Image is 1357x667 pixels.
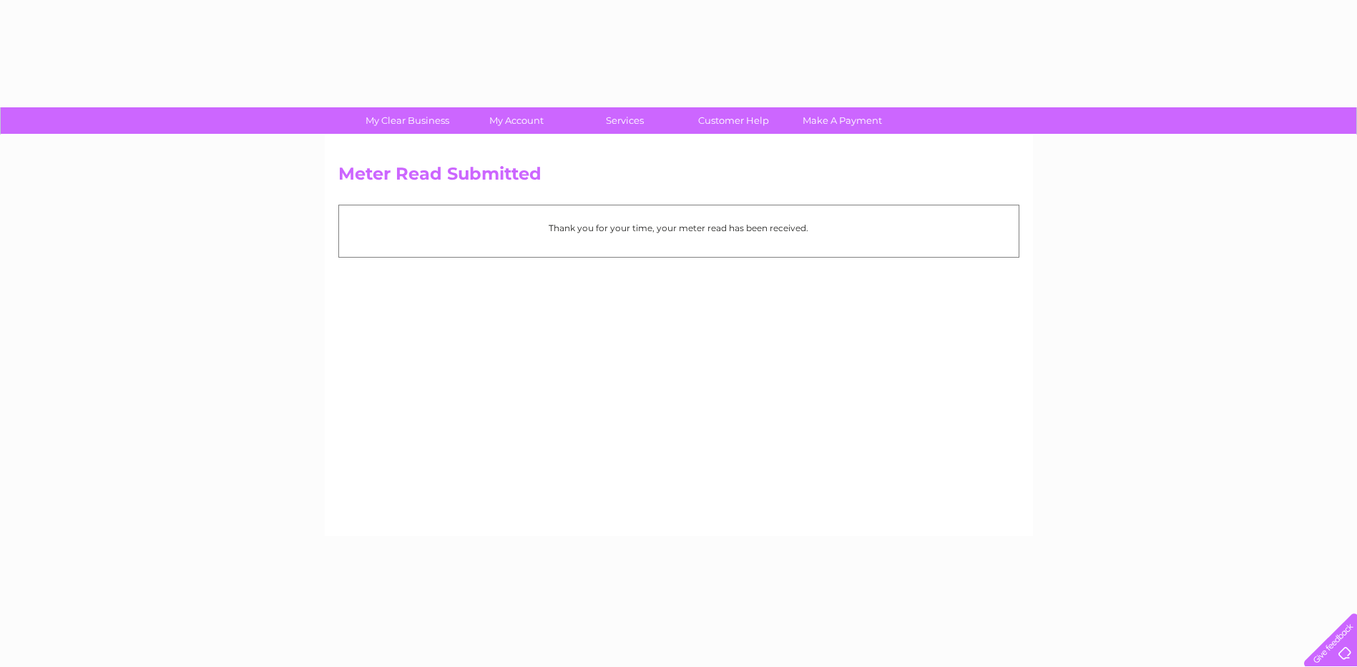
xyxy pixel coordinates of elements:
[675,107,793,134] a: Customer Help
[348,107,466,134] a: My Clear Business
[566,107,684,134] a: Services
[346,221,1011,235] p: Thank you for your time, your meter read has been received.
[457,107,575,134] a: My Account
[338,164,1019,191] h2: Meter Read Submitted
[783,107,901,134] a: Make A Payment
